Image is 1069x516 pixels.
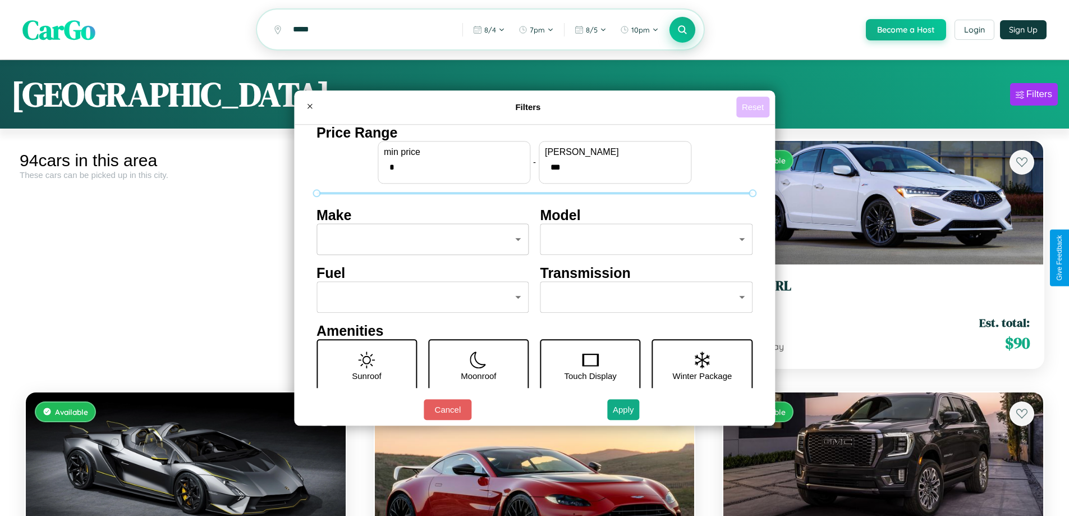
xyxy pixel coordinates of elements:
span: 7pm [530,25,545,34]
h4: Filters [320,102,736,112]
h4: Transmission [540,265,753,281]
label: [PERSON_NAME] [545,147,685,157]
span: $ 90 [1005,332,1030,354]
button: Become a Host [866,19,946,40]
button: Sign Up [1000,20,1047,39]
h3: Acura RL [737,278,1030,294]
a: Acura RL2017 [737,278,1030,305]
p: Moonroof [461,368,496,383]
p: Touch Display [564,368,616,383]
h4: Model [540,207,753,223]
h1: [GEOGRAPHIC_DATA] [11,71,330,117]
p: Winter Package [673,368,732,383]
button: 8/5 [569,21,612,39]
h4: Price Range [316,125,753,141]
p: - [533,154,536,170]
button: Apply [607,399,640,420]
div: Filters [1026,89,1052,100]
button: 8/4 [467,21,511,39]
h4: Make [316,207,529,223]
span: 8 / 4 [484,25,496,34]
div: 94 cars in this area [20,151,352,170]
label: min price [384,147,524,157]
h4: Fuel [316,265,529,281]
div: These cars can be picked up in this city. [20,170,352,180]
div: Give Feedback [1056,235,1063,281]
button: Cancel [424,399,471,420]
span: Est. total: [979,314,1030,331]
h4: Amenities [316,323,753,339]
span: 8 / 5 [586,25,598,34]
button: Login [955,20,994,40]
button: Reset [736,97,769,117]
p: Sunroof [352,368,382,383]
button: 7pm [513,21,559,39]
button: 10pm [614,21,664,39]
span: CarGo [22,11,95,48]
span: Available [55,407,88,417]
span: 10pm [631,25,650,34]
button: Filters [1010,83,1058,106]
